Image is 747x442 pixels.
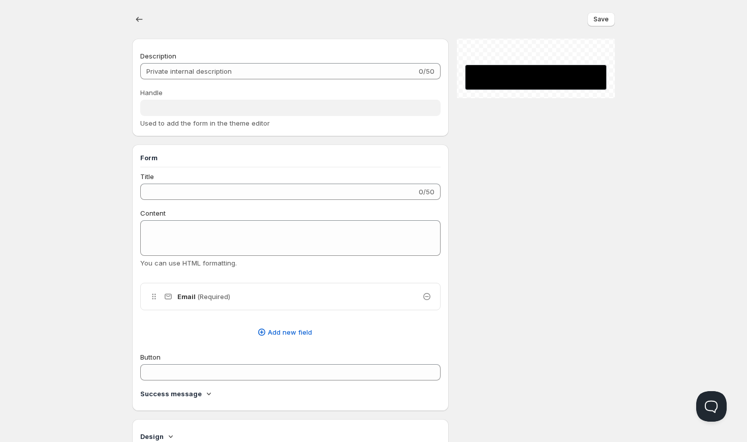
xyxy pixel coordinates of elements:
span: (Required) [197,292,230,301]
span: Description [140,52,176,60]
button: Save [587,12,615,26]
iframe: Help Scout Beacon - Open [696,391,727,422]
span: Button [140,353,161,361]
h4: Design [140,431,164,441]
span: Content [140,209,166,217]
span: Used to add the form in the theme editor [140,119,270,127]
span: Add new field [268,327,312,337]
h4: Success message [140,389,202,399]
h3: Form [140,153,441,163]
h4: Email [177,291,230,302]
button: Add new field [134,324,434,340]
span: Handle [140,89,163,97]
input: Private internal description [140,63,417,79]
span: Title [140,172,154,181]
span: Save [594,15,609,23]
span: You can use HTML formatting. [140,259,237,267]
